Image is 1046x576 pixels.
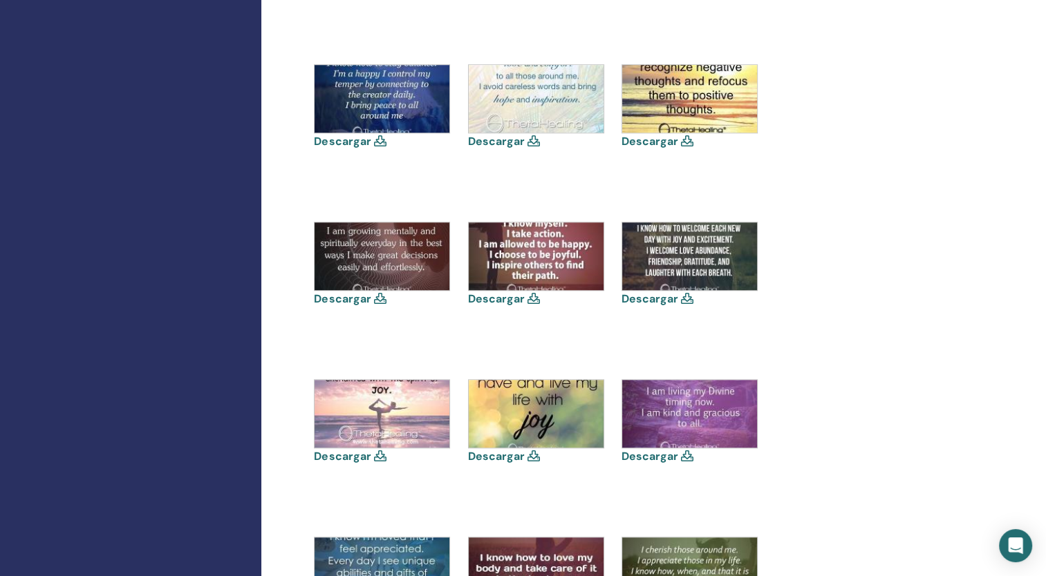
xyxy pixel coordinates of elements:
[315,380,449,448] img: enchanted-download.jpg
[999,529,1032,562] div: Open Intercom Messenger
[622,380,757,448] img: thetahealing-divine-timing.jpg
[315,65,449,133] img: 28058814-1686915421366623-6652135734154446873-n.jpg
[468,134,525,148] a: Descargar
[622,134,678,148] a: Descargar
[314,134,371,148] a: Descargar
[622,291,678,306] a: Descargar
[622,449,678,463] a: Descargar
[469,222,604,290] img: downloads-2.jpg
[469,65,604,133] img: download-love-comfort-hope-inspiration.jpg
[469,380,604,448] img: joy-download.jpg
[622,65,757,133] img: download-thoughts.jpg
[314,449,371,463] a: Descargar
[622,222,757,290] img: downloads-april2017-1.jpg
[315,222,449,290] img: downloads-10.jpg
[468,449,525,463] a: Descargar
[468,291,525,306] a: Descargar
[314,291,371,306] a: Descargar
